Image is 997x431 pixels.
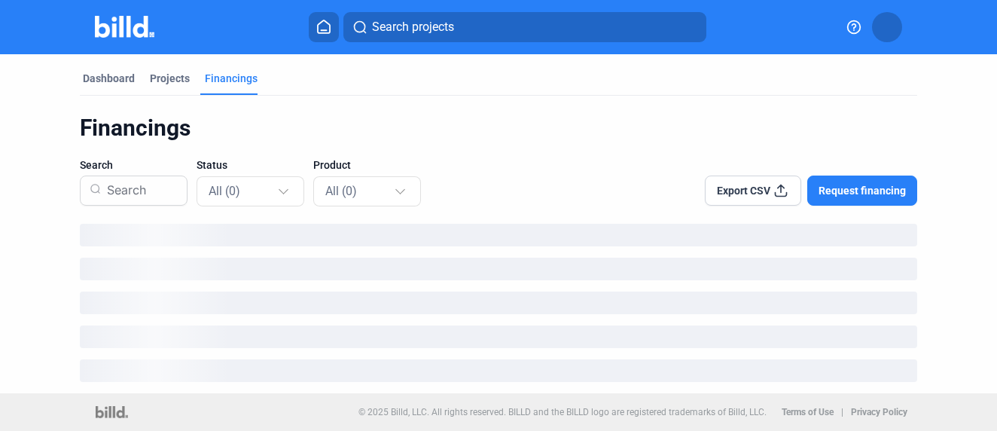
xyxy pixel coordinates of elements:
[150,71,190,86] div: Projects
[80,224,917,246] div: loading
[80,292,917,314] div: loading
[80,326,917,348] div: loading
[705,176,801,206] button: Export CSV
[95,16,154,38] img: Billd Company Logo
[807,176,917,206] button: Request financing
[782,407,834,417] b: Terms of Use
[80,258,917,280] div: loading
[101,171,178,210] input: Search
[325,184,357,198] span: All (0)
[851,407,907,417] b: Privacy Policy
[80,157,113,173] span: Search
[80,114,917,142] div: Financings
[841,407,843,417] p: |
[197,157,227,173] span: Status
[205,71,258,86] div: Financings
[96,406,128,418] img: logo
[717,183,770,198] span: Export CSV
[80,359,917,382] div: loading
[819,183,906,198] span: Request financing
[343,12,706,42] button: Search projects
[83,71,135,86] div: Dashboard
[372,18,454,36] span: Search projects
[209,184,240,198] span: All (0)
[313,157,351,173] span: Product
[358,407,767,417] p: © 2025 Billd, LLC. All rights reserved. BILLD and the BILLD logo are registered trademarks of Bil...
